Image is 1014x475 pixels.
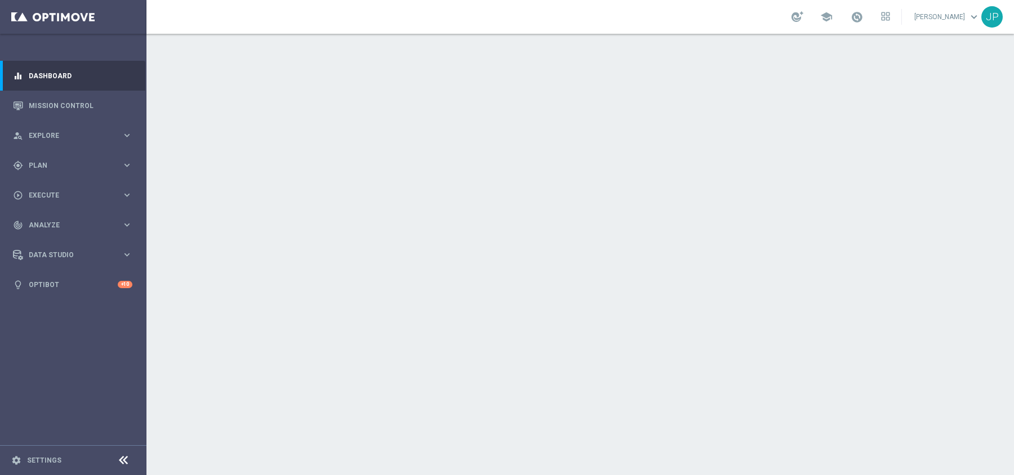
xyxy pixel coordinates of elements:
[13,220,23,230] i: track_changes
[29,192,122,199] span: Execute
[12,101,133,110] button: Mission Control
[13,280,23,290] i: lightbulb
[13,220,122,230] div: Analyze
[12,191,133,200] button: play_circle_outline Execute keyboard_arrow_right
[29,132,122,139] span: Explore
[13,61,132,91] div: Dashboard
[13,91,132,120] div: Mission Control
[968,11,980,23] span: keyboard_arrow_down
[13,131,122,141] div: Explore
[29,91,132,120] a: Mission Control
[13,160,122,171] div: Plan
[820,11,833,23] span: school
[122,190,132,200] i: keyboard_arrow_right
[12,131,133,140] button: person_search Explore keyboard_arrow_right
[27,457,61,464] a: Settings
[122,219,132,230] i: keyboard_arrow_right
[29,222,122,228] span: Analyze
[12,161,133,170] button: gps_fixed Plan keyboard_arrow_right
[13,270,132,299] div: Optibot
[13,190,23,200] i: play_circle_outline
[29,270,118,299] a: Optibot
[29,61,132,91] a: Dashboard
[29,162,122,169] span: Plan
[13,250,122,260] div: Data Studio
[12,280,133,289] button: lightbulb Optibot +10
[29,252,122,258] span: Data Studio
[13,190,122,200] div: Execute
[13,131,23,141] i: person_search
[913,8,981,25] a: [PERSON_NAME]keyboard_arrow_down
[981,6,1003,28] div: JP
[12,71,133,80] button: equalizer Dashboard
[12,250,133,259] button: Data Studio keyboard_arrow_right
[13,160,23,171] i: gps_fixed
[122,130,132,141] i: keyboard_arrow_right
[13,71,23,81] i: equalizer
[118,281,132,288] div: +10
[11,455,21,465] i: settings
[12,221,133,230] button: track_changes Analyze keyboard_arrow_right
[122,249,132,260] i: keyboard_arrow_right
[122,160,132,171] i: keyboard_arrow_right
